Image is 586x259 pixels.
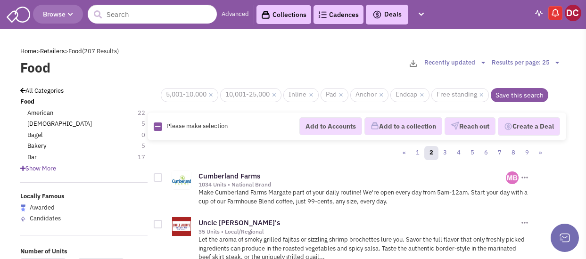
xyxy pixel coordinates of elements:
[20,97,34,106] a: Food
[272,91,276,99] a: ×
[491,88,548,102] a: Save this search
[371,121,379,130] img: icon-collection-lavender.png
[43,10,73,18] span: Browse
[166,122,228,130] span: Please make selection
[88,5,217,24] input: Search
[314,5,363,24] a: Cadences
[209,91,213,99] a: ×
[198,228,519,235] div: 35 Units • Local/Regional
[364,117,442,135] button: Add to a collection
[451,121,459,130] img: VectorPaper_Plane.png
[222,10,249,19] a: Advanced
[30,214,61,222] span: Candidates
[283,88,318,102] span: Inline
[30,203,55,211] span: Awarded
[261,10,270,19] img: icon-collection-lavender-black.svg
[410,60,417,67] img: download-2-24.png
[220,88,281,102] span: 10,001-25,000
[161,88,218,102] span: 5,001-10,000
[40,47,65,55] a: Retailers
[339,91,343,99] a: ×
[321,88,348,102] span: Pad
[138,153,155,162] span: 17
[65,47,68,55] span: >
[138,109,155,118] span: 22
[198,181,506,188] div: 1034 Units • National Brand
[372,9,382,20] img: icon-deals.svg
[198,218,280,227] a: Uncle [PERSON_NAME]'s
[20,164,56,172] span: Show More
[299,117,362,135] button: Add to Accounts
[68,47,82,55] a: Food
[411,146,425,160] a: 1
[506,146,520,160] a: 8
[565,5,581,21] img: David Conn
[20,47,36,55] a: Home
[20,216,26,222] img: locallyfamous-upvote.png
[141,131,155,140] span: 0
[82,47,119,55] span: (207 Results)
[20,87,64,95] a: All Categories
[141,120,155,129] span: 5
[397,146,411,160] a: «
[504,121,512,132] img: Deal-Dollar.png
[20,204,26,211] img: locallyfamous-largeicon.png
[27,120,92,129] a: [DEMOGRAPHIC_DATA]
[390,88,429,102] span: Endcap
[7,5,30,23] img: SmartAdmin
[493,146,507,160] a: 7
[27,153,37,162] a: Bar
[534,146,547,160] a: »
[498,117,560,136] button: Create a Deal
[20,58,240,77] label: Food
[445,117,495,135] button: Reach out
[36,47,40,55] span: >
[27,142,46,151] a: Bakery
[520,146,534,160] a: 9
[424,146,438,160] a: 2
[420,91,424,99] a: ×
[372,10,402,18] span: Deals
[20,247,148,256] label: Number of Units
[465,146,479,160] a: 5
[479,91,484,99] a: ×
[379,91,383,99] a: ×
[20,192,148,201] label: Locally Famous
[431,88,489,102] span: Free standing
[350,88,388,102] span: Anchor
[438,146,452,160] a: 3
[370,8,404,21] button: Deals
[452,146,466,160] a: 4
[141,142,155,151] span: 5
[154,122,162,131] img: Rectangle.png
[309,91,313,99] a: ×
[33,5,83,24] button: Browse
[318,11,327,18] img: Cadences_logo.png
[27,109,53,118] a: American
[27,131,43,140] a: Bagel
[506,171,519,184] img: fx8D_MpmKk--R6tJeJFsig.png
[198,188,530,206] p: Make Cumberland Farms Margate part of your daily routine! We're open every day from 5am-12am. Sta...
[198,171,260,180] a: Cumberland Farms
[479,146,493,160] a: 6
[256,5,311,24] a: Collections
